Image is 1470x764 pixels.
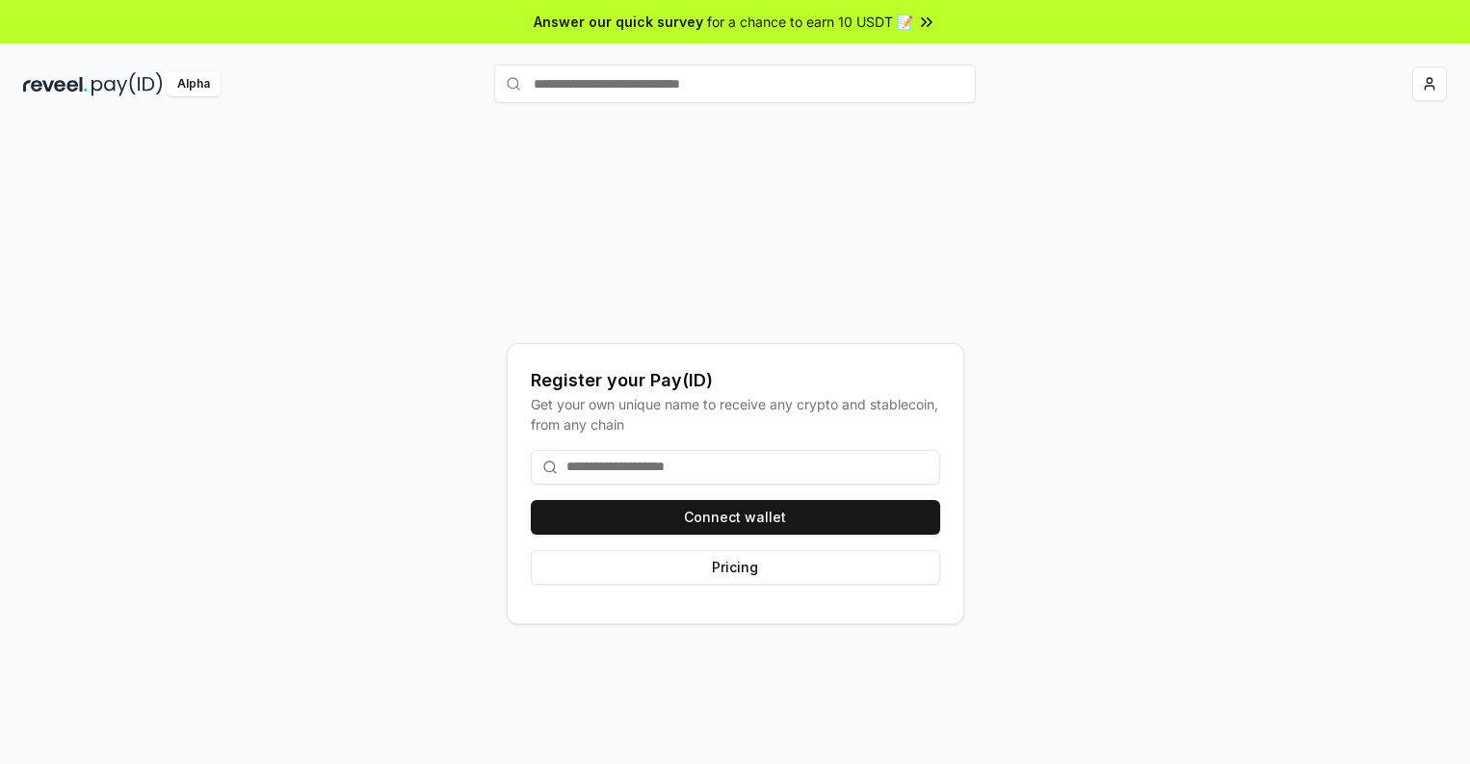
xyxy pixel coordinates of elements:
button: Pricing [531,550,940,585]
div: Alpha [167,72,221,96]
div: Register your Pay(ID) [531,367,940,394]
button: Connect wallet [531,500,940,535]
span: Answer our quick survey [534,12,703,32]
div: Get your own unique name to receive any crypto and stablecoin, from any chain [531,394,940,435]
img: pay_id [92,72,163,96]
img: reveel_dark [23,72,88,96]
span: for a chance to earn 10 USDT 📝 [707,12,913,32]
